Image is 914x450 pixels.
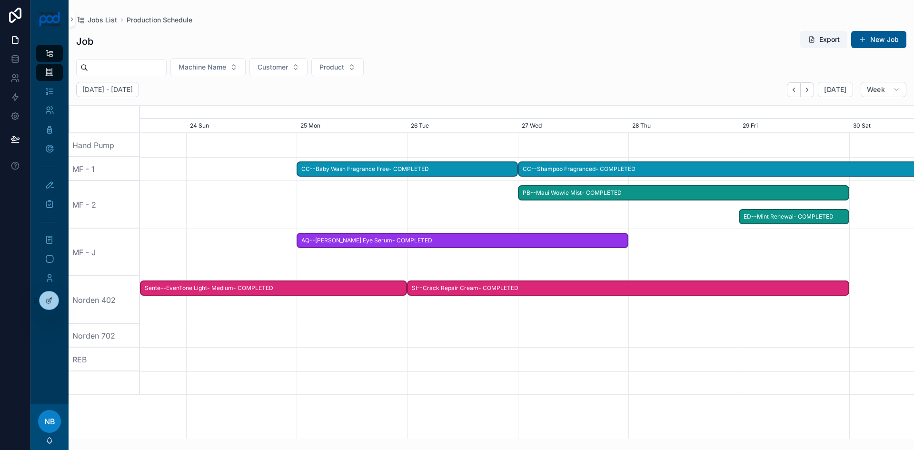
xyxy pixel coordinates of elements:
span: Customer [258,62,288,72]
div: PB--Maui Wowie Mist- COMPLETED [518,185,850,201]
span: [DATE] [824,85,846,94]
span: SI--Crack Repair Cream- COMPLETED [408,280,848,296]
div: SI--Crack Repair Cream- COMPLETED [407,280,849,296]
button: New Job [851,31,906,48]
div: 27 Wed [518,119,628,133]
div: 25 Mon [297,119,407,133]
div: REB [69,348,140,371]
a: Jobs List [76,15,117,25]
div: Hand Pump [69,133,140,157]
div: scrollable content [30,38,69,404]
div: MF - J [69,229,140,276]
span: ED--Mint Renewal- COMPLETED [740,209,848,225]
div: 29 Fri [739,119,849,133]
div: CC--Baby Wash Fragrance Free- COMPLETED [297,161,518,177]
h2: [DATE] - [DATE] [82,85,133,94]
span: Sente--EvenTone Light- Medium- COMPLETED [141,280,406,296]
button: Select Button [249,58,308,76]
button: Select Button [311,58,364,76]
button: Select Button [170,58,246,76]
button: Export [800,31,847,48]
button: Week [861,82,906,97]
div: MF - 1 [69,157,140,181]
button: [DATE] [818,82,853,97]
span: Product [319,62,344,72]
h1: Job [76,35,93,48]
div: 26 Tue [407,119,517,133]
div: Norden 402 [69,276,140,324]
div: 24 Sun [186,119,297,133]
span: Jobs List [88,15,117,25]
a: Production Schedule [127,15,192,25]
div: Sente--EvenTone Light- Medium- COMPLETED [140,280,407,296]
div: Norden 702 [69,324,140,348]
div: ED--Mint Renewal- COMPLETED [739,209,849,225]
div: 28 Thu [628,119,739,133]
div: AQ--Dr Sturm Eye Serum- COMPLETED [297,233,628,249]
span: NB [44,416,55,427]
span: PB--Maui Wowie Mist- COMPLETED [519,185,849,201]
img: App logo [39,11,61,27]
span: Week [867,85,885,94]
span: Machine Name [179,62,226,72]
div: MF - 2 [69,181,140,229]
span: CC--Baby Wash Fragrance Free- COMPLETED [298,161,517,177]
span: AQ--[PERSON_NAME] Eye Serum- COMPLETED [298,233,627,249]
